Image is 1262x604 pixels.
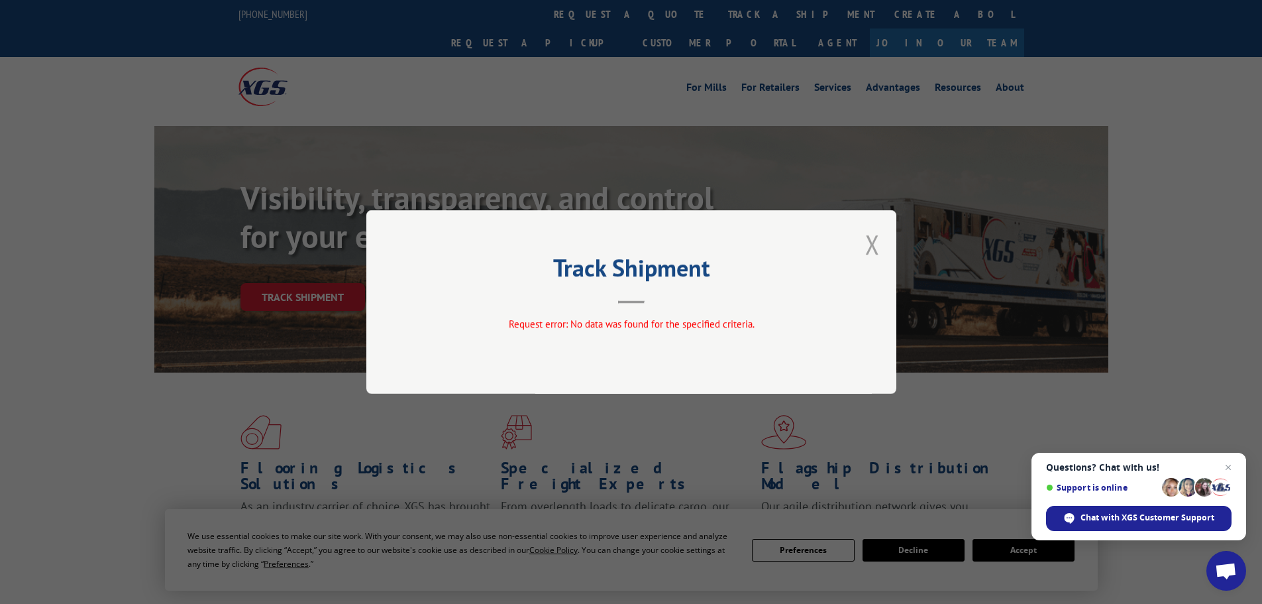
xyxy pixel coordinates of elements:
span: Support is online [1046,483,1157,493]
span: Chat with XGS Customer Support [1080,512,1214,524]
span: Close chat [1220,459,1236,475]
h2: Track Shipment [433,259,830,284]
div: Open chat [1206,551,1246,591]
span: Questions? Chat with us! [1046,462,1232,473]
div: Chat with XGS Customer Support [1046,506,1232,531]
button: Close modal [865,227,880,262]
span: Request error: No data was found for the specified criteria. [508,318,754,330]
